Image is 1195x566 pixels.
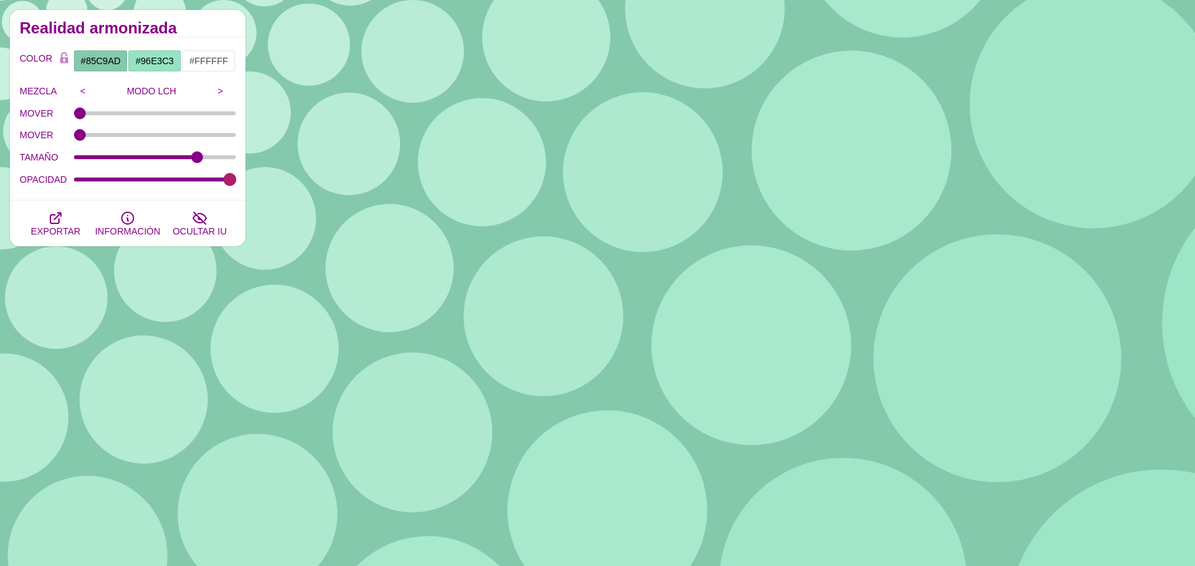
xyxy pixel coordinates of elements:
font: MODO LCH [127,86,176,96]
font: MOVER [20,108,53,119]
font: MEZCLA [20,86,57,96]
font: COLOR [20,53,52,64]
input: > [211,81,224,101]
font: EXPORTAR [31,226,81,236]
input: < [74,81,87,101]
button: OCULTAR IU [164,200,236,246]
font: INFORMACIÓN [95,226,160,236]
font: OPACIDAD [20,174,67,185]
button: EXPORTAR [20,200,92,246]
button: INFORMACIÓN [92,200,164,246]
font: OCULTAR IU [173,226,227,236]
font: Realidad armonizada [20,19,177,37]
font: MOVER [20,130,53,140]
button: Bloqueo de color [54,50,74,68]
font: TAMAÑO [20,152,58,162]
